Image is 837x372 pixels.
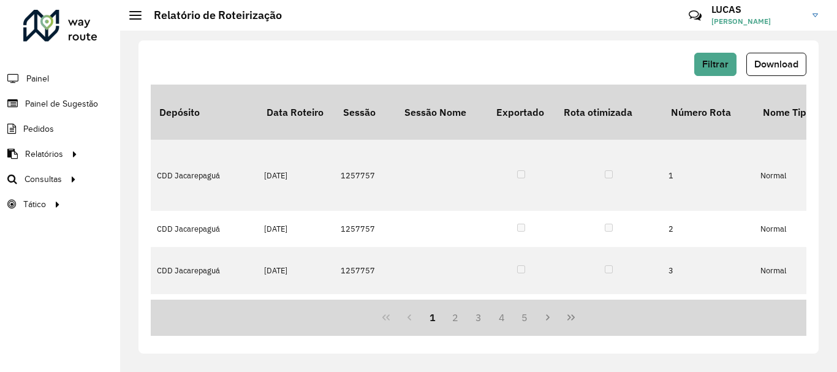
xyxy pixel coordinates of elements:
td: [DATE] [258,211,335,246]
th: Exportado [488,85,555,140]
th: Data Roteiro [258,85,335,140]
button: Next Page [536,306,559,329]
button: Filtrar [694,53,737,76]
span: Painel de Sugestão [25,97,98,110]
span: Pedidos [23,123,54,135]
td: 1257757 [335,211,396,246]
td: 2 [662,211,754,246]
span: [PERSON_NAME] [711,16,803,27]
td: 1257757 [335,140,396,211]
span: Painel [26,72,49,85]
td: [DATE] [258,247,335,295]
th: Sessão [335,85,396,140]
button: 5 [513,306,537,329]
td: CDD Jacarepaguá [151,211,258,246]
td: CDD Jacarepaguá [151,294,258,342]
span: Download [754,59,798,69]
th: Número Rota [662,85,754,140]
h2: Relatório de Roteirização [142,9,282,22]
button: 1 [421,306,444,329]
td: CDD Jacarepaguá [151,247,258,295]
button: 2 [444,306,467,329]
td: 4 [662,294,754,342]
td: 3 [662,247,754,295]
button: Last Page [559,306,583,329]
span: Filtrar [702,59,729,69]
td: CDD Jacarepaguá [151,140,258,211]
td: [DATE] [258,294,335,342]
button: Download [746,53,806,76]
span: Consultas [25,173,62,186]
th: Rota otimizada [555,85,662,140]
th: Depósito [151,85,258,140]
td: 1257757 [335,247,396,295]
span: Relatórios [25,148,63,161]
span: Tático [23,198,46,211]
td: [DATE] [258,140,335,211]
button: 4 [490,306,513,329]
td: 1257757 [335,294,396,342]
th: Sessão Nome [396,85,488,140]
a: Contato Rápido [682,2,708,29]
h3: LUCAS [711,4,803,15]
button: 3 [467,306,490,329]
td: 1 [662,140,754,211]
